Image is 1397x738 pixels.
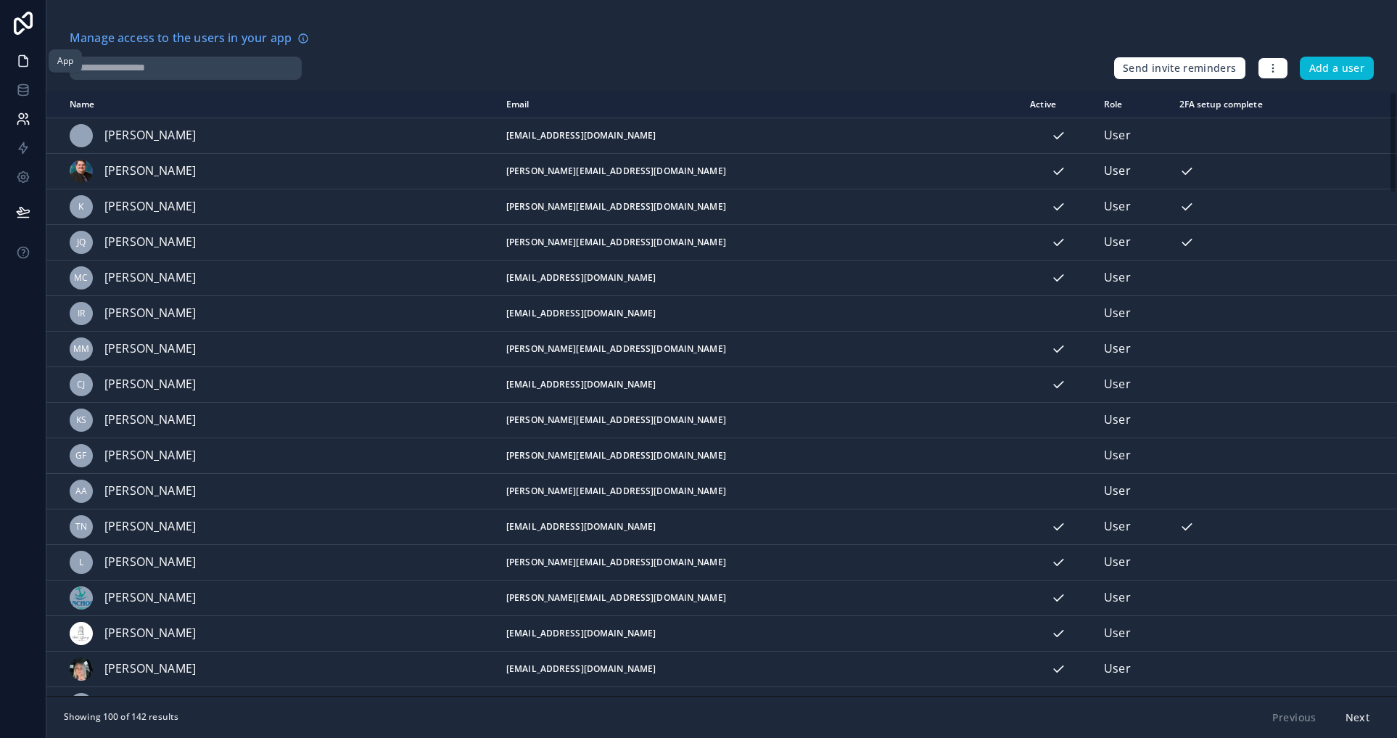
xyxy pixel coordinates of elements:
[1104,304,1131,323] span: User
[73,343,89,355] span: MM
[64,711,178,723] span: Showing 100 of 142 results
[76,414,86,426] span: KS
[498,651,1021,686] td: [EMAIL_ADDRESS][DOMAIN_NAME]
[1104,197,1131,216] span: User
[1104,660,1131,678] span: User
[77,379,85,390] span: CJ
[1095,91,1170,118] th: Role
[1104,446,1131,465] span: User
[79,557,83,568] span: L
[104,446,196,465] span: [PERSON_NAME]
[46,91,1397,696] div: scrollable content
[1300,57,1375,80] button: Add a user
[104,197,196,216] span: [PERSON_NAME]
[498,686,1021,722] td: [PERSON_NAME][EMAIL_ADDRESS][DOMAIN_NAME]
[74,272,88,284] span: MC
[104,375,196,394] span: [PERSON_NAME]
[104,553,196,572] span: [PERSON_NAME]
[1104,375,1131,394] span: User
[104,411,196,430] span: [PERSON_NAME]
[104,695,196,714] span: [PERSON_NAME]
[104,624,196,643] span: [PERSON_NAME]
[75,521,87,533] span: TN
[104,340,196,358] span: [PERSON_NAME]
[77,237,86,248] span: JQ
[498,91,1021,118] th: Email
[1104,340,1131,358] span: User
[498,260,1021,295] td: [EMAIL_ADDRESS][DOMAIN_NAME]
[75,485,87,497] span: AA
[498,153,1021,189] td: [PERSON_NAME][EMAIL_ADDRESS][DOMAIN_NAME]
[1104,126,1131,145] span: User
[1104,233,1131,252] span: User
[498,366,1021,402] td: [EMAIL_ADDRESS][DOMAIN_NAME]
[1104,624,1131,643] span: User
[1104,589,1131,607] span: User
[498,295,1021,331] td: [EMAIL_ADDRESS][DOMAIN_NAME]
[75,450,86,462] span: GF
[78,308,85,319] span: IR
[1113,57,1245,80] button: Send invite reminders
[1104,517,1131,536] span: User
[1104,411,1131,430] span: User
[70,29,309,48] a: Manage access to the users in your app
[1104,482,1131,501] span: User
[498,189,1021,224] td: [PERSON_NAME][EMAIL_ADDRESS][DOMAIN_NAME]
[1104,695,1131,714] span: User
[104,482,196,501] span: [PERSON_NAME]
[498,544,1021,580] td: [PERSON_NAME][EMAIL_ADDRESS][DOMAIN_NAME]
[1171,91,1343,118] th: 2FA setup complete
[1021,91,1095,118] th: Active
[57,55,73,67] div: App
[1104,162,1131,181] span: User
[104,162,196,181] span: [PERSON_NAME]
[104,268,196,287] span: [PERSON_NAME]
[498,331,1021,366] td: [PERSON_NAME][EMAIL_ADDRESS][DOMAIN_NAME]
[104,126,196,145] span: [PERSON_NAME]
[1104,268,1131,287] span: User
[104,233,196,252] span: [PERSON_NAME]
[78,201,83,213] span: K
[498,615,1021,651] td: [EMAIL_ADDRESS][DOMAIN_NAME]
[498,224,1021,260] td: [PERSON_NAME][EMAIL_ADDRESS][DOMAIN_NAME]
[104,589,196,607] span: [PERSON_NAME]
[498,473,1021,509] td: [PERSON_NAME][EMAIL_ADDRESS][DOMAIN_NAME]
[46,91,498,118] th: Name
[498,580,1021,615] td: [PERSON_NAME][EMAIL_ADDRESS][DOMAIN_NAME]
[498,402,1021,438] td: [PERSON_NAME][EMAIL_ADDRESS][DOMAIN_NAME]
[1104,553,1131,572] span: User
[70,29,292,48] span: Manage access to the users in your app
[104,517,196,536] span: [PERSON_NAME]
[498,509,1021,544] td: [EMAIL_ADDRESS][DOMAIN_NAME]
[1335,705,1380,730] button: Next
[498,438,1021,473] td: [PERSON_NAME][EMAIL_ADDRESS][DOMAIN_NAME]
[498,118,1021,153] td: [EMAIL_ADDRESS][DOMAIN_NAME]
[104,304,196,323] span: [PERSON_NAME]
[104,660,196,678] span: [PERSON_NAME]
